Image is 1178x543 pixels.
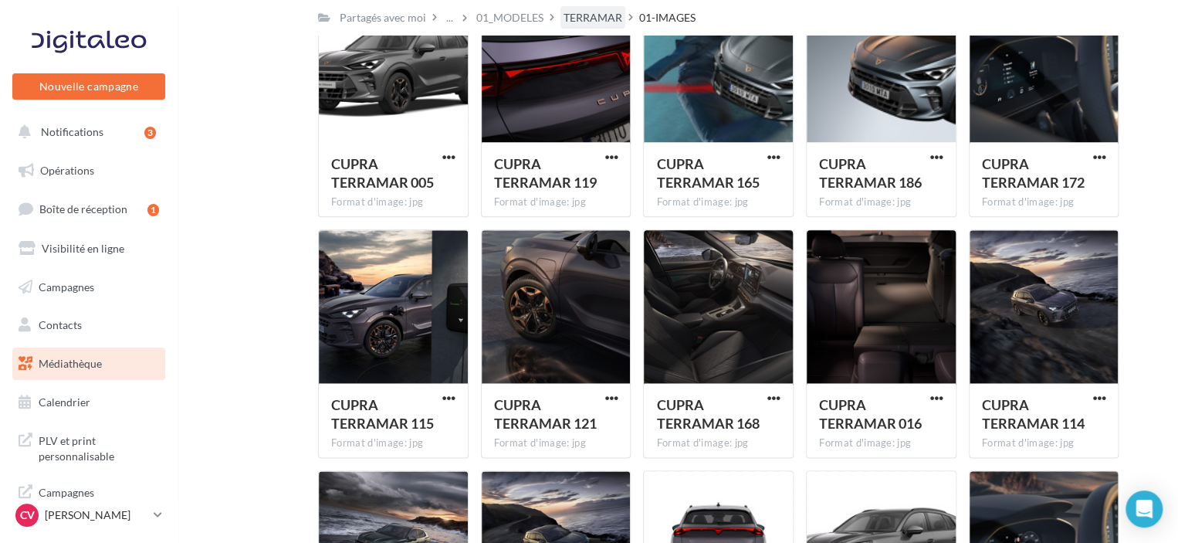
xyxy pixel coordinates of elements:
span: Médiathèque [39,357,102,370]
a: CV [PERSON_NAME] [12,501,165,530]
span: CUPRA TERRAMAR 016 [819,396,922,432]
a: Campagnes [9,271,168,304]
div: Format d'image: jpg [982,195,1106,209]
span: Notifications [41,125,103,138]
div: Format d'image: jpg [494,436,618,450]
span: CUPRA TERRAMAR 119 [494,155,597,191]
div: Format d'image: jpg [819,436,943,450]
span: CUPRA TERRAMAR 114 [982,396,1085,432]
div: 3 [144,127,156,139]
span: CUPRA TERRAMAR 115 [331,396,434,432]
div: 01_MODELES [476,10,543,25]
div: Format d'image: jpg [494,195,618,209]
a: Opérations [9,154,168,187]
div: Partagés avec moi [340,10,426,25]
span: CUPRA TERRAMAR 172 [982,155,1085,191]
span: Opérations [40,164,94,177]
button: Notifications 3 [9,116,162,148]
a: PLV et print personnalisable [9,424,168,470]
div: Format d'image: jpg [656,436,780,450]
span: CUPRA TERRAMAR 168 [656,396,759,432]
a: Contacts [9,309,168,341]
div: Format d'image: jpg [982,436,1106,450]
span: PLV et print personnalisable [39,430,159,463]
span: CV [20,507,35,523]
span: Boîte de réception [39,202,127,216]
div: TERRAMAR [564,10,622,25]
span: Campagnes DataOnDemand [39,482,159,515]
span: CUPRA TERRAMAR 186 [819,155,922,191]
div: ... [443,7,456,29]
p: [PERSON_NAME] [45,507,147,523]
div: Format d'image: jpg [331,195,455,209]
button: Nouvelle campagne [12,73,165,100]
div: 01-IMAGES [639,10,696,25]
div: Format d'image: jpg [819,195,943,209]
a: Campagnes DataOnDemand [9,476,168,521]
a: Boîte de réception1 [9,192,168,226]
span: Calendrier [39,395,90,409]
a: Médiathèque [9,348,168,380]
span: Campagnes [39,280,94,293]
span: CUPRA TERRAMAR 121 [494,396,597,432]
a: Calendrier [9,386,168,419]
div: Format d'image: jpg [656,195,780,209]
span: CUPRA TERRAMAR 165 [656,155,759,191]
span: Contacts [39,318,82,331]
a: Visibilité en ligne [9,232,168,265]
div: Format d'image: jpg [331,436,455,450]
span: CUPRA TERRAMAR 005 [331,155,434,191]
span: Visibilité en ligne [42,242,124,255]
div: Open Intercom Messenger [1126,490,1163,528]
div: 1 [147,204,159,216]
